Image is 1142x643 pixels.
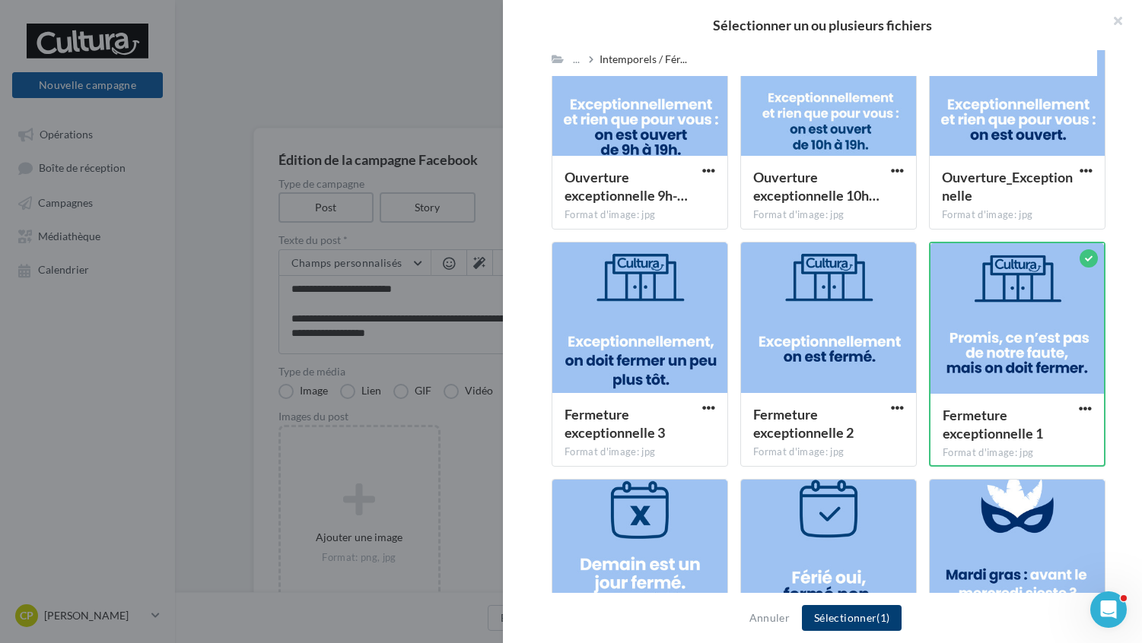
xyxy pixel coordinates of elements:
[565,406,665,441] span: Fermeture exceptionnelle 3
[753,445,904,459] div: Format d'image: jpg
[600,52,687,67] span: Intemporels / Fér...
[1090,591,1127,628] iframe: Intercom live chat
[753,169,880,204] span: Ouverture exceptionnelle 10h-19h
[565,445,715,459] div: Format d'image: jpg
[565,208,715,222] div: Format d'image: jpg
[743,609,796,627] button: Annuler
[565,169,688,204] span: Ouverture exceptionnelle 9h-19h
[943,446,1092,460] div: Format d'image: jpg
[527,18,1118,32] h2: Sélectionner un ou plusieurs fichiers
[943,407,1043,442] span: Fermeture exceptionnelle 1
[942,208,1093,222] div: Format d'image: jpg
[753,208,904,222] div: Format d'image: jpg
[942,169,1073,204] span: Ouverture_Exceptionnelle
[802,605,902,631] button: Sélectionner(1)
[753,406,854,441] span: Fermeture exceptionnelle 2
[876,611,889,624] span: (1)
[570,49,583,70] div: ...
